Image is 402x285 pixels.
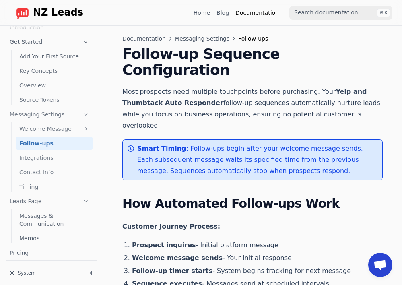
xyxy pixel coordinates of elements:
[122,35,166,43] a: Documentation
[6,21,93,34] a: Introduction
[289,6,392,20] input: Search documentation…
[6,35,93,48] a: Get Started
[238,35,268,43] span: Follow-ups
[16,93,93,106] a: Source Tokens
[16,79,93,92] a: Overview
[216,9,229,17] a: Blog
[368,253,392,277] a: Open chat
[16,122,93,135] a: Welcome Message
[132,253,383,263] li: - Your initial response
[6,246,93,259] a: Pricing
[16,6,29,19] img: logo
[10,6,83,19] a: Home page
[122,86,383,131] p: Most prospects need multiple touchpoints before purchasing. Your follow-up sequences automaticall...
[6,195,93,208] a: Leads Page
[137,143,376,177] p: : Follow-ups begin after your welcome message sends. Each subsequent message waits its specified ...
[235,9,279,17] a: Documentation
[122,46,383,78] h1: Follow-up Sequence Configuration
[16,137,93,150] a: Follow-ups
[85,267,97,279] button: Collapse sidebar
[132,266,383,276] li: - System begins tracking for next message
[6,108,93,121] a: Messaging Settings
[132,254,223,262] strong: Welcome message sends
[16,180,93,193] a: Timing
[16,151,93,164] a: Integrations
[175,35,229,43] a: Messaging Settings
[122,223,220,230] strong: Customer Journey Process:
[16,209,93,230] a: Messages & Communication
[122,196,383,213] h2: How Automated Follow-ups Work
[122,88,367,107] strong: Yelp and Thumbtack Auto Responder
[194,9,210,17] a: Home
[137,145,186,152] strong: Smart Timing
[6,267,82,279] button: System
[16,166,93,179] a: Contact Info
[16,50,93,63] a: Add Your First Source
[16,232,93,245] a: Memos
[132,241,196,249] strong: Prospect inquires
[132,267,212,275] strong: Follow-up timer starts
[33,7,83,19] span: NZ Leads
[16,64,93,77] a: Key Concepts
[132,240,383,250] li: - Initial platform message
